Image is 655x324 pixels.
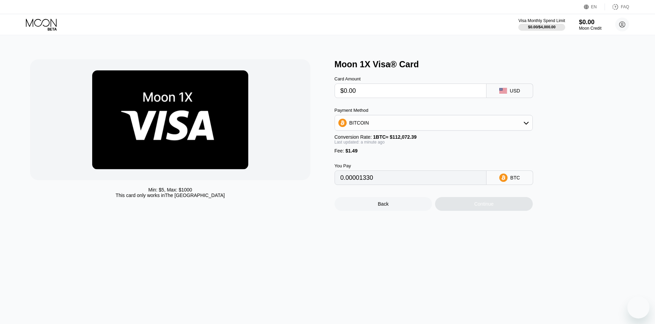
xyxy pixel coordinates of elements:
div: FAQ [605,3,629,10]
div: Moon Credit [579,26,601,31]
div: Payment Method [335,108,533,113]
div: $0.00 [579,19,601,26]
div: Moon 1X Visa® Card [335,59,632,69]
span: 1 BTC ≈ $112,072.39 [373,134,417,140]
div: Visa Monthly Spend Limit$0.00/$4,000.00 [518,18,565,31]
div: Visa Monthly Spend Limit [518,18,565,23]
div: $0.00Moon Credit [579,19,601,31]
div: Last updated: a minute ago [335,140,533,145]
div: Back [335,197,432,211]
div: BITCOIN [335,116,532,130]
div: USD [510,88,520,94]
div: Card Amount [335,76,487,81]
div: BITCOIN [349,120,369,126]
div: EN [584,3,605,10]
div: Back [378,201,388,207]
div: Fee : [335,148,533,154]
div: FAQ [621,4,629,9]
div: BTC [510,175,520,180]
input: $0.00 [340,84,481,98]
div: You Pay [335,163,487,168]
div: This card only works in The [GEOGRAPHIC_DATA] [116,193,225,198]
iframe: Button to launch messaging window [627,296,649,318]
div: Conversion Rate: [335,134,533,140]
div: EN [591,4,597,9]
div: Min: $ 5 , Max: $ 1000 [148,187,192,193]
div: $0.00 / $4,000.00 [528,25,556,29]
span: $1.49 [345,148,357,154]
